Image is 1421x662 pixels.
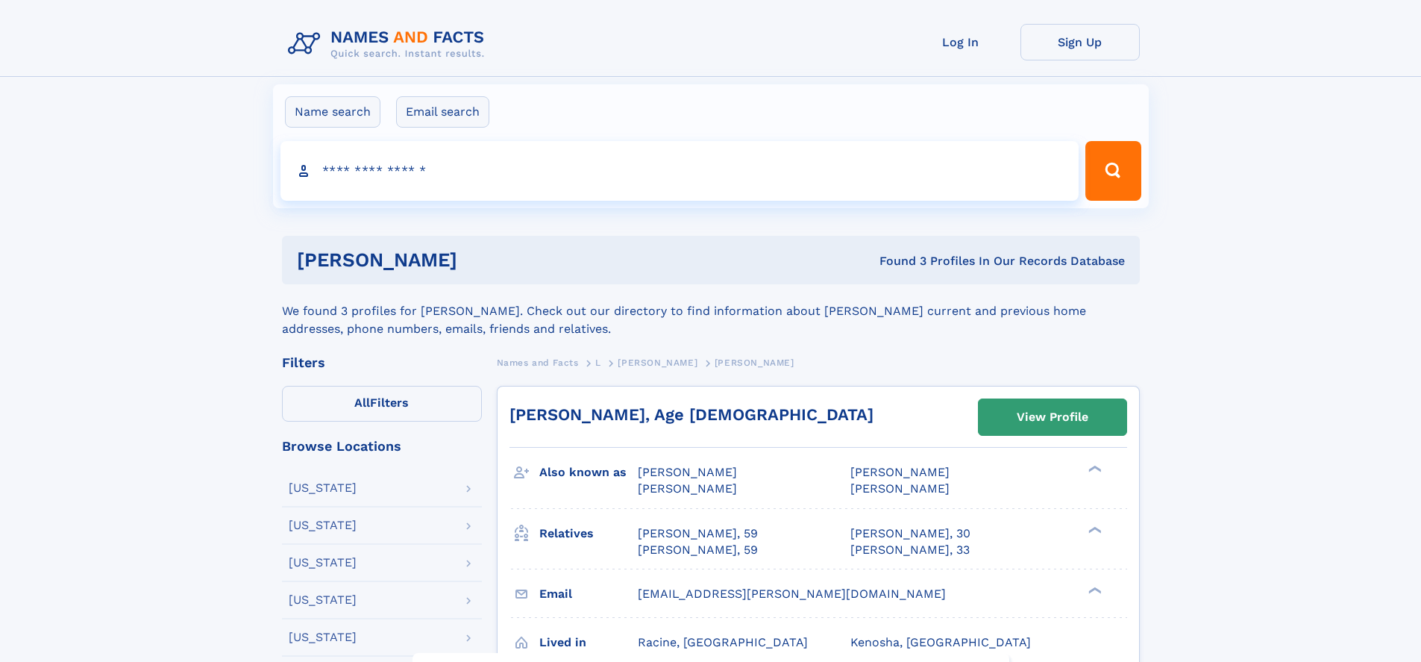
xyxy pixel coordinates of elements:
a: Names and Facts [497,353,579,372]
div: Filters [282,356,482,369]
span: Racine, [GEOGRAPHIC_DATA] [638,635,808,649]
span: All [354,396,370,410]
a: L [595,353,601,372]
a: [PERSON_NAME], 59 [638,525,758,542]
span: [PERSON_NAME] [638,481,737,496]
span: [PERSON_NAME] [850,481,950,496]
div: View Profile [1017,400,1088,434]
button: Search Button [1085,141,1141,201]
div: [US_STATE] [289,594,357,606]
div: [US_STATE] [289,519,357,531]
a: [PERSON_NAME], Age [DEMOGRAPHIC_DATA] [509,405,873,424]
span: [PERSON_NAME] [618,357,697,368]
div: Browse Locations [282,440,482,453]
span: [PERSON_NAME] [638,465,737,479]
div: [US_STATE] [289,482,357,494]
img: Logo Names and Facts [282,24,497,64]
a: [PERSON_NAME] [618,353,697,372]
a: [PERSON_NAME], 30 [850,525,970,542]
span: [EMAIL_ADDRESS][PERSON_NAME][DOMAIN_NAME] [638,587,946,601]
a: [PERSON_NAME], 59 [638,542,758,558]
span: L [595,357,601,368]
div: ❯ [1085,464,1102,474]
h3: Email [539,581,638,607]
label: Email search [396,96,489,128]
h3: Also known as [539,460,638,485]
div: ❯ [1085,525,1102,534]
div: [US_STATE] [289,557,357,569]
div: Found 3 Profiles In Our Records Database [668,253,1125,269]
a: Log In [901,24,1020,60]
label: Name search [285,96,380,128]
a: Sign Up [1020,24,1140,60]
a: [PERSON_NAME], 33 [850,542,970,558]
h3: Relatives [539,521,638,546]
h3: Lived in [539,630,638,655]
span: [PERSON_NAME] [850,465,950,479]
a: View Profile [979,399,1126,435]
label: Filters [282,386,482,422]
span: Kenosha, [GEOGRAPHIC_DATA] [850,635,1031,649]
div: ❯ [1085,585,1102,595]
span: [PERSON_NAME] [715,357,794,368]
input: search input [280,141,1079,201]
div: [US_STATE] [289,631,357,643]
div: We found 3 profiles for [PERSON_NAME]. Check out our directory to find information about [PERSON_... [282,284,1140,338]
h1: [PERSON_NAME] [297,251,668,269]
